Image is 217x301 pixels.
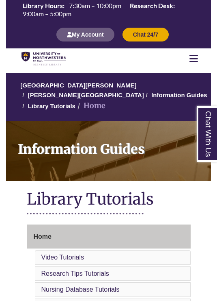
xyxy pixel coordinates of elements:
a: [GEOGRAPHIC_DATA][PERSON_NAME] [20,82,136,89]
a: Research Tips Tutorials [41,270,109,277]
a: Information Guides [151,92,207,98]
a: Video Tutorials [41,254,84,261]
th: Research Desk: [127,1,176,10]
th: Library Hours: [19,1,66,10]
h1: Information Guides [13,121,211,170]
h1: Library Tutorials [27,189,191,211]
button: Chat 24/7 [122,28,169,41]
a: My Account [56,31,114,38]
a: Home [27,225,191,249]
span: Home [34,233,52,240]
a: Hours Today [19,1,198,19]
span: 9:00am – 5:00pm [23,10,71,17]
a: Library Tutorials [28,103,75,109]
a: Information Guides [6,121,211,181]
li: Home [75,100,105,112]
a: [PERSON_NAME][GEOGRAPHIC_DATA] [28,92,144,98]
a: Chat 24/7 [122,31,169,38]
span: 7:30am – 10:00pm [69,2,121,9]
img: UNWSP Library Logo [21,52,66,66]
table: Hours Today [19,1,198,18]
a: Nursing Database Tutorials [41,286,120,293]
button: My Account [56,28,114,41]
